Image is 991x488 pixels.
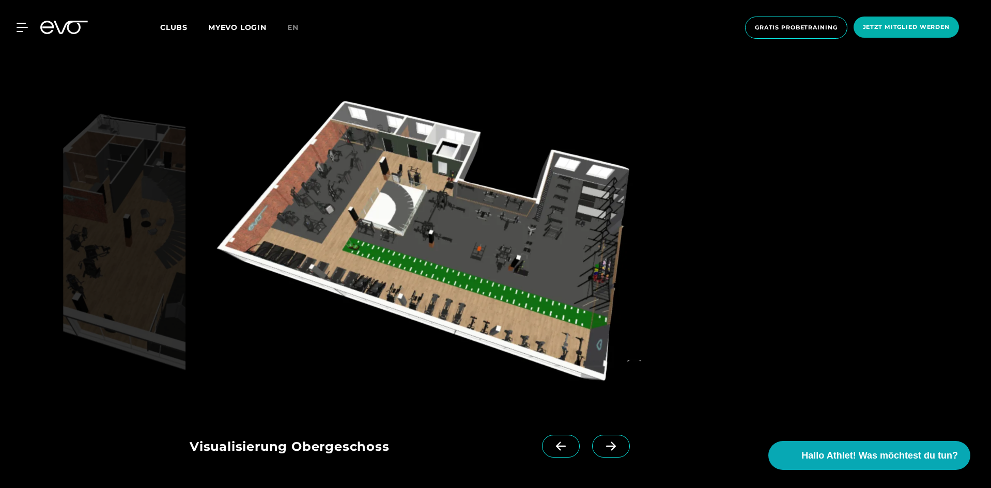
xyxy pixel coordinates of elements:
[801,449,958,463] span: Hallo Athlet! Was möchtest du tun?
[190,92,679,410] img: evofitness
[160,23,188,32] span: Clubs
[742,17,850,39] a: Gratis Probetraining
[768,441,970,470] button: Hallo Athlet! Was möchtest du tun?
[755,23,838,32] span: Gratis Probetraining
[208,23,267,32] a: MYEVO LOGIN
[850,17,962,39] a: Jetzt Mitglied werden
[287,23,299,32] span: en
[160,22,208,32] a: Clubs
[287,22,311,34] a: en
[190,435,542,461] div: Visualisierung Obergeschoss
[863,23,950,32] span: Jetzt Mitglied werden
[63,92,185,410] img: evofitness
